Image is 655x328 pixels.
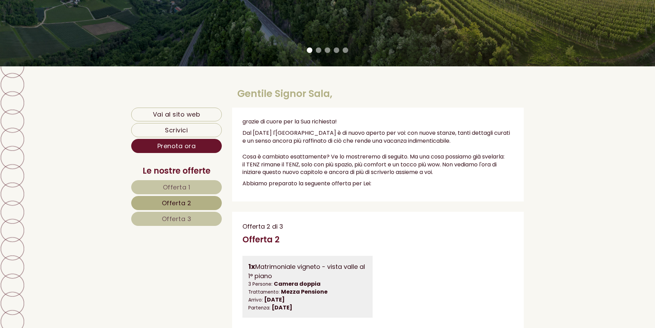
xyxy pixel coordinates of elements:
[242,129,514,176] p: Dal [DATE] l'[GEOGRAPHIC_DATA] è di nuovo aperto per voi: con nuove stanze, tanti dettagli curati...
[235,179,272,193] button: Invia
[272,304,292,311] b: [DATE]
[162,215,191,223] span: Offerta 3
[264,296,285,304] b: [DATE]
[131,139,222,153] a: Prenota ora
[131,165,222,177] div: Le nostre offerte
[242,234,280,245] div: Offerta 2
[281,288,327,296] b: Mezza Pensione
[248,305,270,311] small: Partenza:
[131,108,222,121] a: Vai al sito web
[122,5,149,17] div: [DATE]
[248,281,272,287] small: 3 Persone:
[242,222,283,231] span: Offerta 2 di 3
[237,89,332,99] h1: Gentile Signor Sala,
[10,35,113,40] small: 11:01
[163,183,190,192] span: Offerta 1
[10,21,113,27] div: Hotel Tenz
[248,297,263,303] small: Arrivo:
[248,262,367,280] div: Matrimoniale vigneto - vista valle al 1° piano
[242,180,514,188] p: Abbiamo preparato la seguente offerta per Lei:
[5,20,117,41] div: Buon giorno, come possiamo aiutarla?
[131,123,222,137] a: Scrivici
[248,262,255,271] b: 1x
[274,280,321,288] b: Camera doppia
[248,289,280,295] small: Trattamento:
[242,118,514,126] p: grazie di cuore per la Sua richiesta!
[162,199,191,207] span: Offerta 2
